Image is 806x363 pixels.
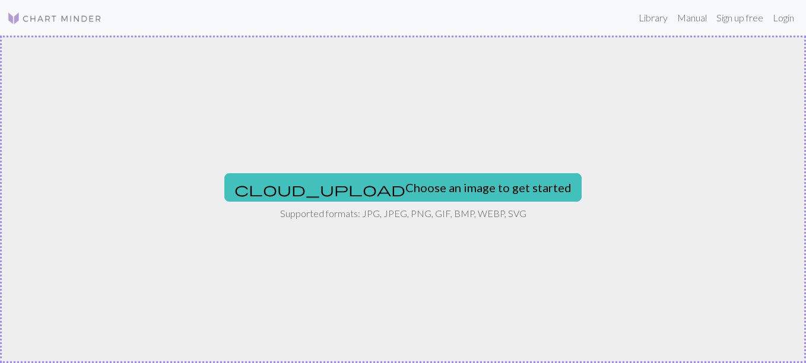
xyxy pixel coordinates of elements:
[712,6,768,30] a: Sign up free
[672,6,712,30] a: Manual
[234,181,405,198] span: cloud_upload
[634,6,672,30] a: Library
[280,206,526,221] p: Supported formats: JPG, JPEG, PNG, GIF, BMP, WEBP, SVG
[768,6,799,30] a: Login
[224,173,582,202] button: Choose an image to get started
[7,11,102,26] img: Logo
